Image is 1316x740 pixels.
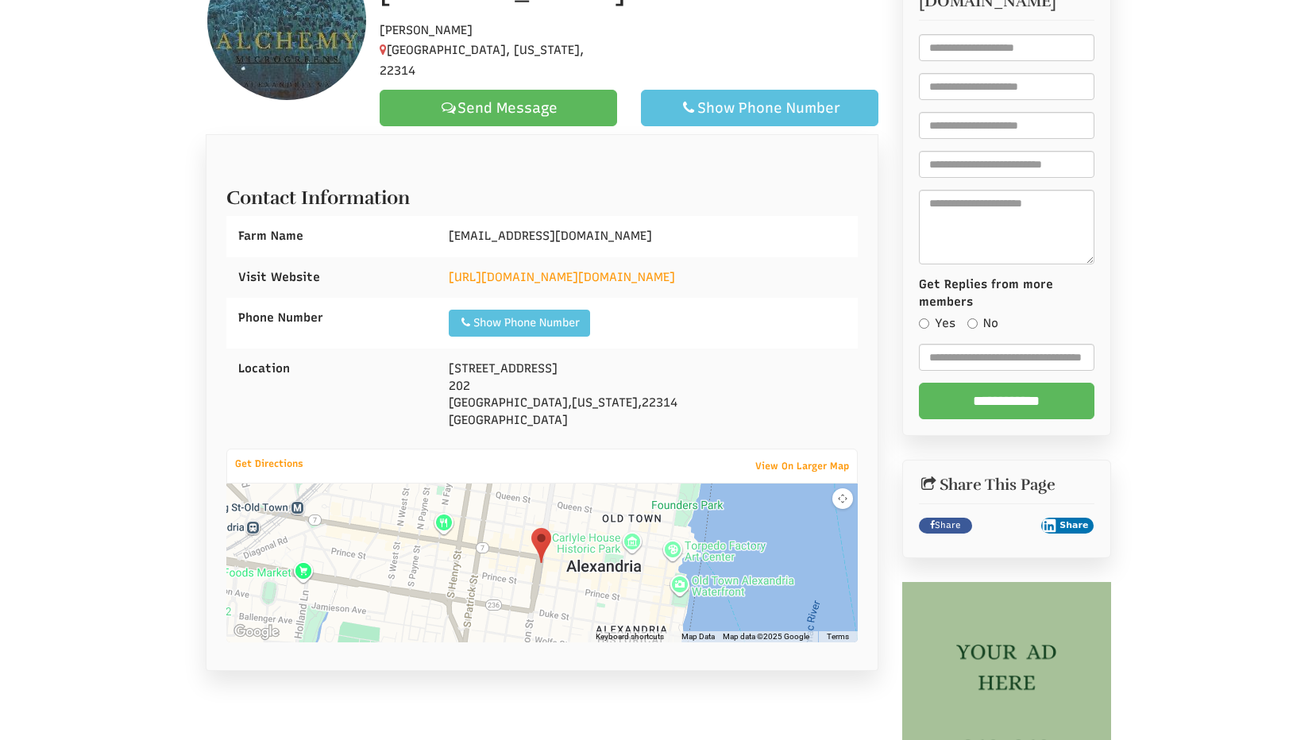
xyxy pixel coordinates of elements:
span: [PERSON_NAME] [380,23,473,37]
label: No [967,315,998,332]
iframe: X Post Button [980,518,1033,534]
span: Map data ©2025 Google [723,631,809,642]
div: Location [226,349,437,389]
h2: Share This Page [919,476,1094,494]
a: Share [919,518,972,534]
span: [EMAIL_ADDRESS][DOMAIN_NAME] [449,229,652,243]
img: Google [230,622,283,642]
div: Farm Name [226,216,437,256]
div: 202 , , [GEOGRAPHIC_DATA] [437,349,858,441]
span: [US_STATE] [572,395,638,410]
label: Get Replies from more members [919,276,1094,310]
div: Phone Number [226,298,437,338]
button: Map Data [681,631,715,642]
button: Map camera controls [832,488,853,509]
a: Terms [827,631,849,642]
span: [GEOGRAPHIC_DATA] [449,395,568,410]
span: [STREET_ADDRESS] [449,361,558,376]
div: Show Phone Number [654,98,865,118]
input: Yes [919,318,929,329]
a: Get Directions [227,454,311,473]
label: Yes [919,315,955,332]
ul: Profile Tabs [206,134,879,135]
input: No [967,318,978,329]
a: Send Message [380,90,617,126]
div: Show Phone Number [459,315,580,331]
button: Share [1041,518,1094,534]
a: [URL][DOMAIN_NAME][DOMAIN_NAME] [449,270,675,284]
span: [GEOGRAPHIC_DATA], [US_STATE], 22314 [380,43,584,78]
h2: Contact Information [226,179,859,208]
div: Visit Website [226,257,437,298]
a: Open this area in Google Maps (opens a new window) [230,622,283,642]
a: View On Larger Map [747,455,857,477]
button: Keyboard shortcuts [596,631,664,642]
span: 22314 [642,395,677,410]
